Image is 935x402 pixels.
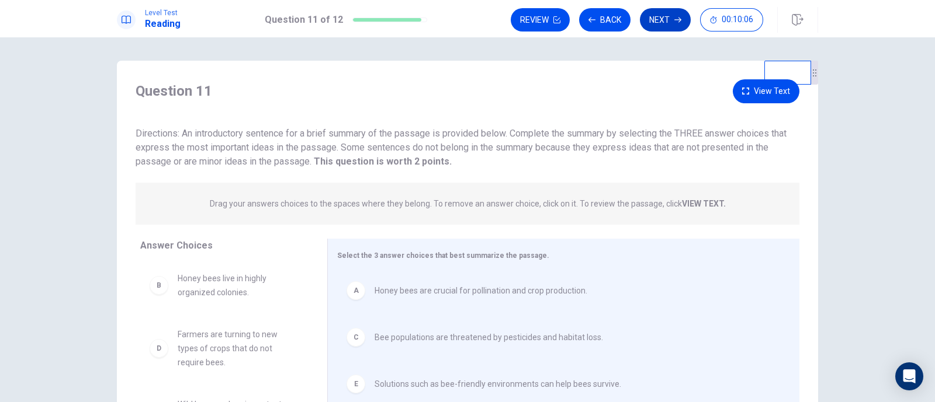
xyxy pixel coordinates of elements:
[140,318,309,379] div: DFarmers are turning to new types of crops that do not require bees.
[145,9,181,17] span: Level Test
[722,15,753,25] span: 00:10:06
[337,251,549,260] span: Select the 3 answer choices that best summarize the passage.
[265,13,343,27] h1: Question 11 of 12
[210,199,726,208] p: Drag your answers choices to the spaces where they belong. To remove an answer choice, click on i...
[136,82,212,100] h4: Question 11
[178,271,299,299] span: Honey bees live in highly organized colonies.
[682,199,726,208] strong: VIEW TEXT.
[375,377,621,391] span: Solutions such as bee-friendly environments can help bees survive.
[347,281,365,300] div: A
[511,8,570,32] button: Review
[895,362,923,390] div: Open Intercom Messenger
[700,8,763,32] button: 00:10:06
[347,375,365,393] div: E
[347,328,365,347] div: C
[140,262,309,309] div: BHoney bees live in highly organized colonies.
[140,240,213,251] span: Answer Choices
[150,276,168,295] div: B
[375,284,587,298] span: Honey bees are crucial for pollination and crop production.
[150,339,168,358] div: D
[311,156,452,167] strong: This question is worth 2 points.
[640,8,691,32] button: Next
[375,330,603,344] span: Bee populations are threatened by pesticides and habitat loss.
[145,17,181,31] h1: Reading
[337,272,781,309] div: AHoney bees are crucial for pollination and crop production.
[579,8,631,32] button: Back
[733,79,799,103] button: View Text
[136,128,787,167] span: Directions: An introductory sentence for a brief summary of the passage is provided below. Comple...
[337,319,781,356] div: CBee populations are threatened by pesticides and habitat loss.
[178,327,299,369] span: Farmers are turning to new types of crops that do not require bees.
